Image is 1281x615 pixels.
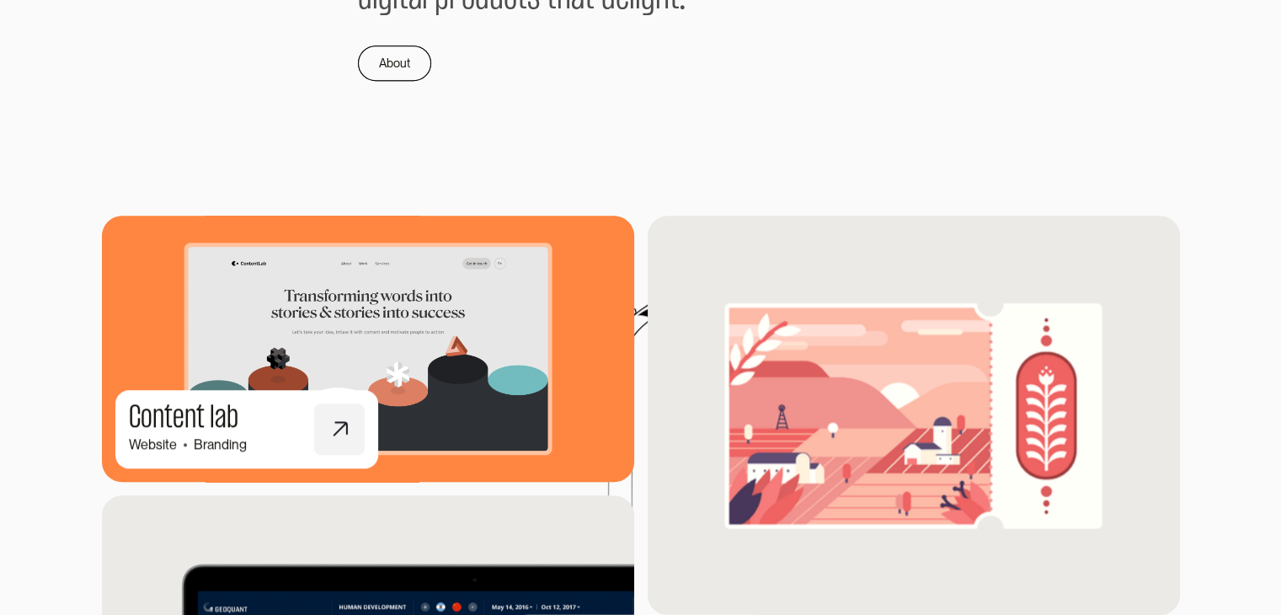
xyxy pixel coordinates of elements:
[102,216,634,482] a: Content labWebsiteBranding
[129,435,177,455] div: Website
[194,435,247,455] div: Branding
[379,53,410,73] div: About
[129,404,238,435] h1: Content lab
[358,45,431,81] a: About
